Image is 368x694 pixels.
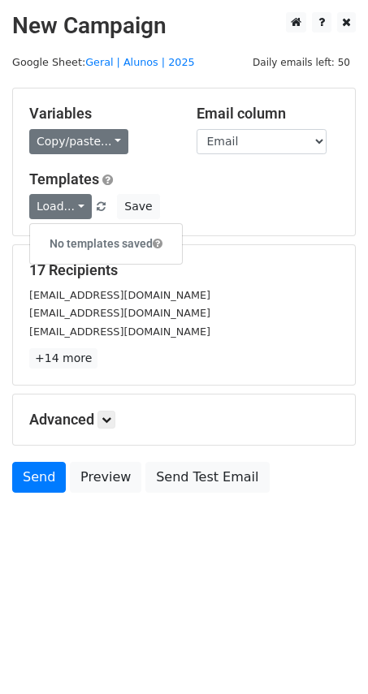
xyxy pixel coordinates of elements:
a: Send [12,462,66,493]
a: Geral | Alunos | 2025 [85,56,194,68]
a: Templates [29,170,99,188]
h2: New Campaign [12,12,356,40]
small: [EMAIL_ADDRESS][DOMAIN_NAME] [29,307,210,319]
a: Send Test Email [145,462,269,493]
small: Google Sheet: [12,56,195,68]
a: +14 more [29,348,97,369]
h5: 17 Recipients [29,261,339,279]
iframe: Chat Widget [287,616,368,694]
small: [EMAIL_ADDRESS][DOMAIN_NAME] [29,325,210,338]
h5: Variables [29,105,172,123]
h5: Email column [197,105,340,123]
a: Load... [29,194,92,219]
span: Daily emails left: 50 [247,54,356,71]
button: Save [117,194,159,219]
a: Preview [70,462,141,493]
div: Widget de chat [287,616,368,694]
a: Daily emails left: 50 [247,56,356,68]
small: [EMAIL_ADDRESS][DOMAIN_NAME] [29,289,210,301]
h5: Advanced [29,411,339,429]
a: Copy/paste... [29,129,128,154]
h6: No templates saved [30,231,182,257]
